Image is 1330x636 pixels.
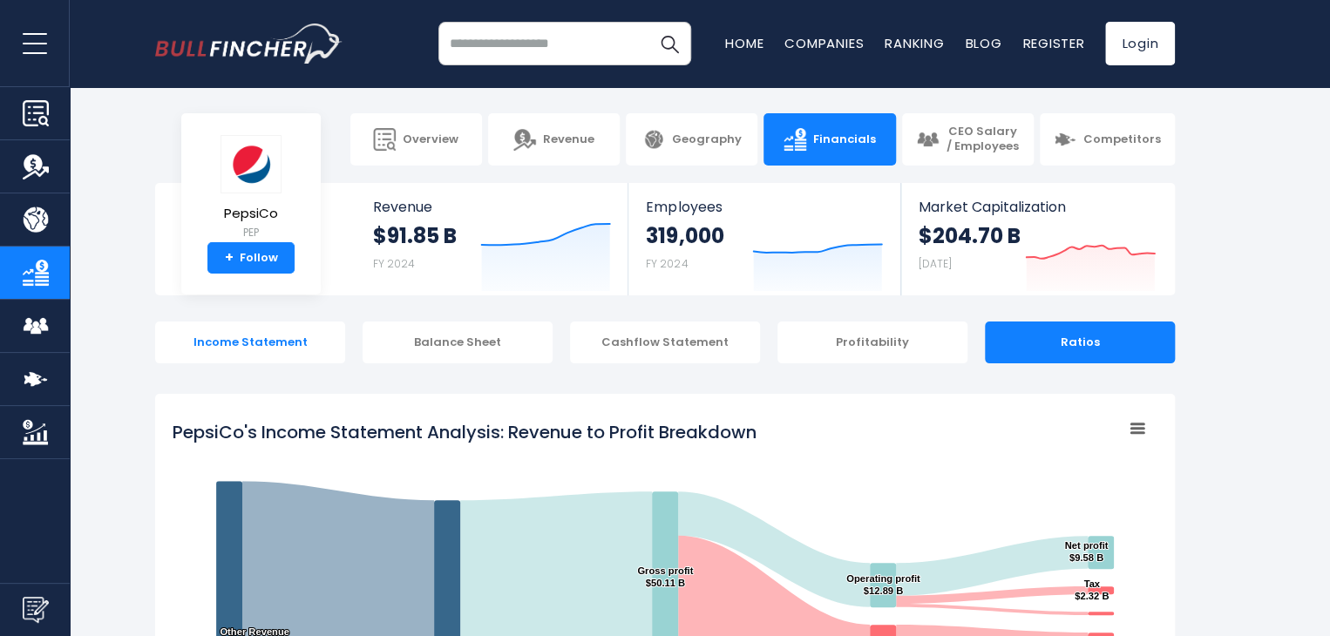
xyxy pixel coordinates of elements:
span: Revenue [373,199,611,215]
span: Market Capitalization [919,199,1156,215]
a: +Follow [207,242,295,274]
a: Home [725,34,763,52]
strong: $204.70 B [919,222,1021,249]
small: PEP [221,225,282,240]
a: Competitors [1040,113,1175,166]
a: Blog [965,34,1001,52]
tspan: PepsiCo's Income Statement Analysis: Revenue to Profit Breakdown [173,420,757,444]
strong: $91.85 B [373,222,457,249]
a: Financials [763,113,895,166]
span: Revenue [543,132,594,147]
span: Competitors [1083,132,1161,147]
span: Employees [646,199,882,215]
span: Geography [672,132,742,147]
a: Revenue [488,113,620,166]
img: bullfincher logo [155,24,343,64]
text: Net profit $9.58 B [1064,540,1108,563]
div: Balance Sheet [363,321,553,363]
strong: + [225,250,234,266]
text: Operating profit $12.89 B [846,573,920,596]
a: Revenue $91.85 B FY 2024 [356,183,628,295]
a: Overview [350,113,482,166]
a: PepsiCo PEP [220,134,282,243]
a: Geography [626,113,757,166]
div: Cashflow Statement [570,321,760,363]
a: Market Capitalization $204.70 B [DATE] [901,183,1173,295]
div: Profitability [777,321,967,363]
div: Income Statement [155,321,345,363]
strong: 319,000 [646,222,723,249]
a: Employees 319,000 FY 2024 [628,183,899,295]
small: FY 2024 [646,256,688,271]
span: Overview [403,132,458,147]
span: CEO Salary / Employees [946,125,1020,154]
span: PepsiCo [221,206,282,221]
small: [DATE] [919,256,952,271]
span: Financials [813,132,876,147]
div: Ratios [985,321,1175,363]
a: Companies [784,34,864,52]
a: Go to homepage [155,24,343,64]
a: CEO Salary / Employees [902,113,1034,166]
small: FY 2024 [373,256,415,271]
a: Ranking [885,34,944,52]
button: Search [648,22,691,65]
a: Login [1105,22,1175,65]
a: Register [1022,34,1084,52]
text: Gross profit $50.11 B [637,565,693,588]
text: Tax $2.32 B [1075,578,1109,601]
